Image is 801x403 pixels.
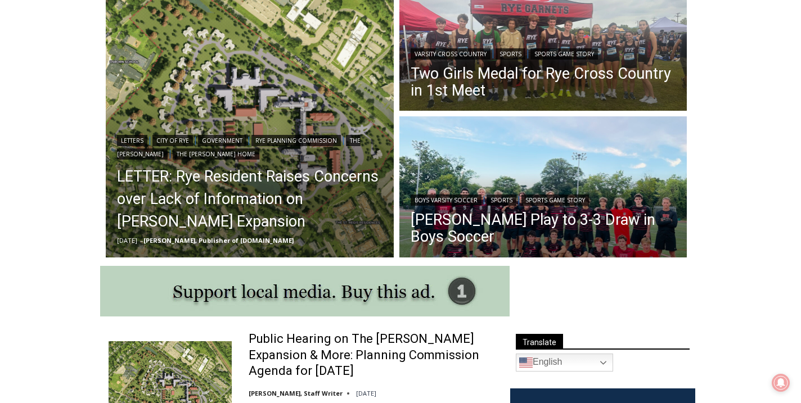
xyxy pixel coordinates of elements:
[411,48,490,60] a: Varsity Cross Country
[516,334,563,349] span: Translate
[411,211,676,245] a: [PERSON_NAME] Play to 3-3 Draw in Boys Soccer
[530,48,598,60] a: Sports Game Story
[284,1,532,109] div: "[PERSON_NAME] and I covered the [DATE] Parade, which was a really eye opening experience as I ha...
[271,109,545,140] a: Intern @ [DOMAIN_NAME]
[143,236,294,244] a: [PERSON_NAME], Publisher of [DOMAIN_NAME]
[100,266,510,316] img: support local media, buy this ad
[117,135,147,146] a: Letters
[140,236,143,244] span: –
[3,116,110,159] span: Open Tues. - Sun. [PHONE_NUMBER]
[411,192,676,206] div: | |
[152,135,193,146] a: City of Rye
[399,116,687,260] a: Read More Rye, Harrison Play to 3-3 Draw in Boys Soccer
[356,389,376,397] time: [DATE]
[1,113,113,140] a: Open Tues. - Sun. [PHONE_NUMBER]
[496,48,525,60] a: Sports
[117,133,382,160] div: | | | | |
[249,331,496,379] a: Public Hearing on The [PERSON_NAME] Expansion & More: Planning Commission Agenda for [DATE]
[411,194,481,206] a: Boys Varsity Soccer
[117,236,137,244] time: [DATE]
[399,116,687,260] img: (PHOTO: The 2025 Rye Boys Varsity Soccer team. Contributed.)
[411,65,676,99] a: Two Girls Medal for Rye Cross Country in 1st Meet
[251,135,341,146] a: Rye Planning Commission
[519,356,533,369] img: en
[521,194,589,206] a: Sports Game Story
[516,354,613,372] a: English
[411,46,676,60] div: | |
[487,194,516,206] a: Sports
[173,148,259,160] a: The [PERSON_NAME] Home
[294,112,521,137] span: Intern @ [DOMAIN_NAME]
[116,70,165,134] div: "clearly one of the favorites in the [GEOGRAPHIC_DATA] neighborhood"
[198,135,246,146] a: Government
[249,389,343,397] a: [PERSON_NAME], Staff Writer
[117,165,382,233] a: LETTER: Rye Resident Raises Concerns over Lack of Information on [PERSON_NAME] Expansion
